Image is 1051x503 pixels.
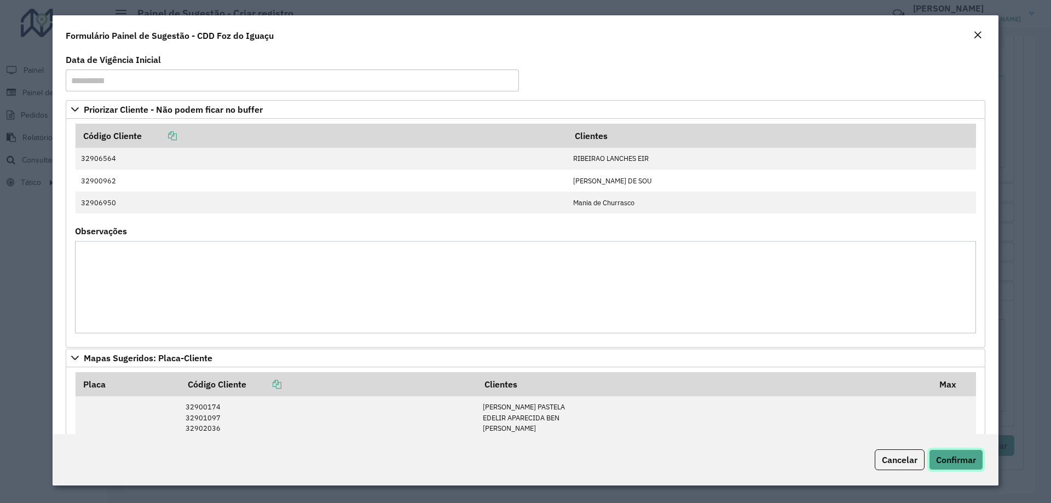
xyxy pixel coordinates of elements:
[75,224,127,238] label: Observações
[76,148,568,170] td: 32906564
[76,170,568,192] td: 32900962
[936,454,976,465] span: Confirmar
[142,130,177,141] a: Copiar
[875,449,925,470] button: Cancelar
[568,148,976,170] td: RIBEIRAO LANCHES EIR
[84,354,212,362] span: Mapas Sugeridos: Placa-Cliente
[76,396,180,481] td: ILS6J99
[66,349,985,367] a: Mapas Sugeridos: Placa-Cliente
[76,192,568,213] td: 32906950
[568,192,976,213] td: Mania de Churrasco
[477,373,932,396] th: Clientes
[973,31,982,39] em: Fechar
[66,29,274,42] h4: Formulário Painel de Sugestão - CDD Foz do Iguaçu
[568,170,976,192] td: [PERSON_NAME] DE SOU
[180,373,477,396] th: Código Cliente
[180,396,477,481] td: 32900174 32901097 32902036 32904371 32905064 32907505 32909172
[76,373,180,396] th: Placa
[66,53,161,66] label: Data de Vigência Inicial
[970,28,985,43] button: Close
[932,396,976,481] td: 28
[66,100,985,119] a: Priorizar Cliente - Não podem ficar no buffer
[929,449,983,470] button: Confirmar
[66,119,985,348] div: Priorizar Cliente - Não podem ficar no buffer
[882,454,917,465] span: Cancelar
[932,373,976,396] th: Max
[568,124,976,148] th: Clientes
[477,396,932,481] td: [PERSON_NAME] PASTELA EDELIR APARECIDA BEN [PERSON_NAME] FARMACIA E DROGARIA 50.217.761 [PERSON_N...
[84,105,263,114] span: Priorizar Cliente - Não podem ficar no buffer
[246,379,281,390] a: Copiar
[76,124,568,148] th: Código Cliente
